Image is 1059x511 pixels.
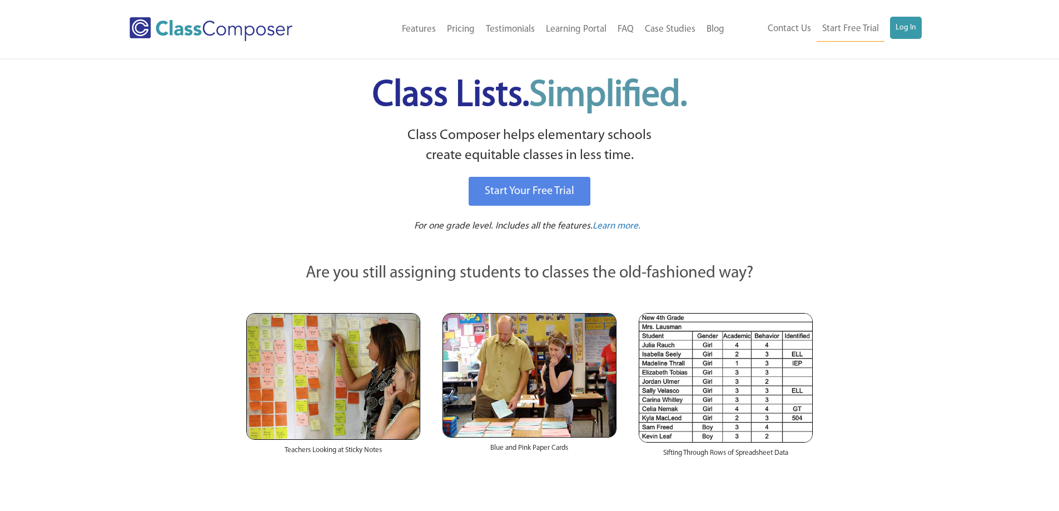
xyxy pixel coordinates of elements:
p: Class Composer helps elementary schools create equitable classes in less time. [245,126,815,166]
a: Learning Portal [540,17,612,42]
a: Case Studies [639,17,701,42]
p: Are you still assigning students to classes the old-fashioned way? [246,261,813,286]
a: Start Free Trial [817,17,884,42]
span: For one grade level. Includes all the features. [414,221,593,231]
img: Blue and Pink Paper Cards [443,313,616,437]
img: Teachers Looking at Sticky Notes [246,313,420,440]
span: Class Lists. [372,78,687,114]
a: Contact Us [762,17,817,41]
nav: Header Menu [730,17,922,42]
a: FAQ [612,17,639,42]
a: Features [396,17,441,42]
a: Testimonials [480,17,540,42]
div: Teachers Looking at Sticky Notes [246,440,420,467]
a: Log In [890,17,922,39]
a: Start Your Free Trial [469,177,590,206]
span: Learn more. [593,221,640,231]
img: Spreadsheets [639,313,813,443]
a: Blog [701,17,730,42]
div: Blue and Pink Paper Cards [443,438,616,464]
span: Start Your Free Trial [485,186,574,197]
div: Sifting Through Rows of Spreadsheet Data [639,443,813,469]
nav: Header Menu [338,17,730,42]
a: Learn more. [593,220,640,234]
a: Pricing [441,17,480,42]
img: Class Composer [130,17,292,41]
span: Simplified. [529,78,687,114]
